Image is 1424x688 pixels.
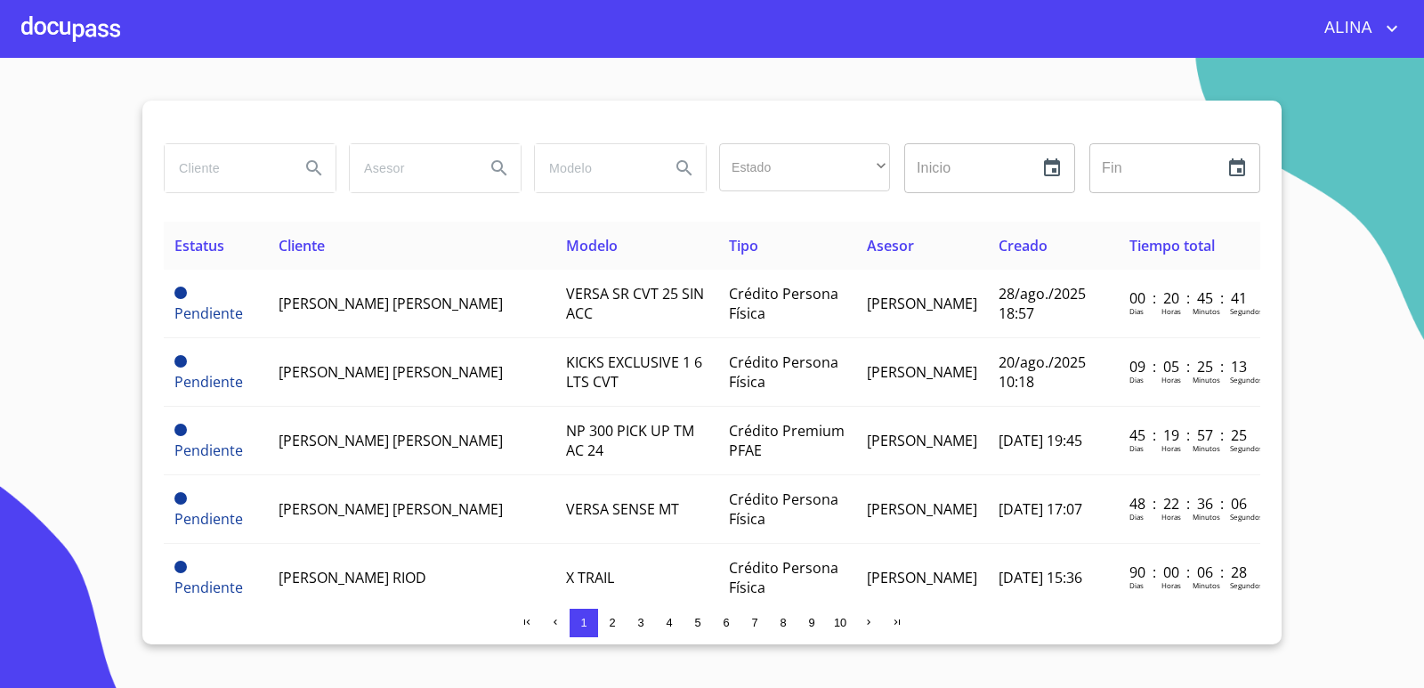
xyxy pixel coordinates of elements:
button: Search [663,147,706,190]
input: search [535,144,656,192]
p: 09 : 05 : 25 : 13 [1129,357,1250,376]
button: Search [293,147,336,190]
p: Dias [1129,375,1144,384]
span: KICKS EXCLUSIVE 1 6 LTS CVT [566,352,702,392]
button: account of current user [1311,14,1403,43]
span: 8 [780,616,786,629]
p: Minutos [1193,306,1220,316]
button: 1 [570,609,598,637]
button: 7 [740,609,769,637]
div: ​ [719,143,890,191]
span: Pendiente [174,287,187,299]
span: 6 [723,616,729,629]
span: Pendiente [174,304,243,323]
p: Minutos [1193,580,1220,590]
span: Crédito Premium PFAE [729,421,845,460]
span: 2 [609,616,615,629]
span: Tiempo total [1129,236,1215,255]
span: Pendiente [174,561,187,573]
span: 7 [751,616,757,629]
p: Horas [1161,443,1181,453]
p: Horas [1161,580,1181,590]
span: [PERSON_NAME] [PERSON_NAME] [279,431,503,450]
p: Segundos [1230,306,1263,316]
span: Pendiente [174,509,243,529]
span: Pendiente [174,578,243,597]
button: 9 [797,609,826,637]
span: Crédito Persona Física [729,284,838,323]
span: VERSA SENSE MT [566,499,679,519]
p: Dias [1129,306,1144,316]
p: Minutos [1193,375,1220,384]
input: search [165,144,286,192]
span: 5 [694,616,700,629]
p: 45 : 19 : 57 : 25 [1129,425,1250,445]
p: Horas [1161,512,1181,522]
button: 4 [655,609,684,637]
span: Creado [999,236,1048,255]
button: 8 [769,609,797,637]
p: Horas [1161,375,1181,384]
span: [PERSON_NAME] [PERSON_NAME] [279,362,503,382]
button: 5 [684,609,712,637]
span: NP 300 PICK UP TM AC 24 [566,421,694,460]
p: Dias [1129,443,1144,453]
span: Estatus [174,236,224,255]
span: Pendiente [174,424,187,436]
span: Pendiente [174,492,187,505]
span: [PERSON_NAME] RIOD [279,568,426,587]
p: Dias [1129,580,1144,590]
span: VERSA SR CVT 25 SIN ACC [566,284,704,323]
span: [DATE] 19:45 [999,431,1082,450]
p: Segundos [1230,580,1263,590]
span: Modelo [566,236,618,255]
span: Pendiente [174,355,187,368]
span: [PERSON_NAME] [PERSON_NAME] [279,499,503,519]
span: [PERSON_NAME] [867,431,977,450]
span: [PERSON_NAME] [867,294,977,313]
span: Tipo [729,236,758,255]
span: 28/ago./2025 18:57 [999,284,1086,323]
p: Minutos [1193,512,1220,522]
span: Cliente [279,236,325,255]
span: Crédito Persona Física [729,558,838,597]
input: search [350,144,471,192]
span: [PERSON_NAME] [867,499,977,519]
button: 10 [826,609,854,637]
button: 2 [598,609,627,637]
span: [DATE] 15:36 [999,568,1082,587]
span: 10 [834,616,846,629]
span: 9 [808,616,814,629]
span: Pendiente [174,441,243,460]
span: Pendiente [174,372,243,392]
p: Segundos [1230,375,1263,384]
span: [PERSON_NAME] [PERSON_NAME] [279,294,503,313]
span: X TRAIL [566,568,614,587]
span: 4 [666,616,672,629]
button: 3 [627,609,655,637]
p: 90 : 00 : 06 : 28 [1129,563,1250,582]
button: Search [478,147,521,190]
span: Asesor [867,236,914,255]
span: Crédito Persona Física [729,352,838,392]
p: 00 : 20 : 45 : 41 [1129,288,1250,308]
span: 20/ago./2025 10:18 [999,352,1086,392]
span: 3 [637,616,643,629]
p: Horas [1161,306,1181,316]
p: Segundos [1230,443,1263,453]
span: 1 [580,616,587,629]
span: [PERSON_NAME] [867,568,977,587]
span: Crédito Persona Física [729,490,838,529]
span: ALINA [1311,14,1381,43]
p: 48 : 22 : 36 : 06 [1129,494,1250,514]
span: [PERSON_NAME] [867,362,977,382]
button: 6 [712,609,740,637]
p: Minutos [1193,443,1220,453]
p: Segundos [1230,512,1263,522]
p: Dias [1129,512,1144,522]
span: [DATE] 17:07 [999,499,1082,519]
